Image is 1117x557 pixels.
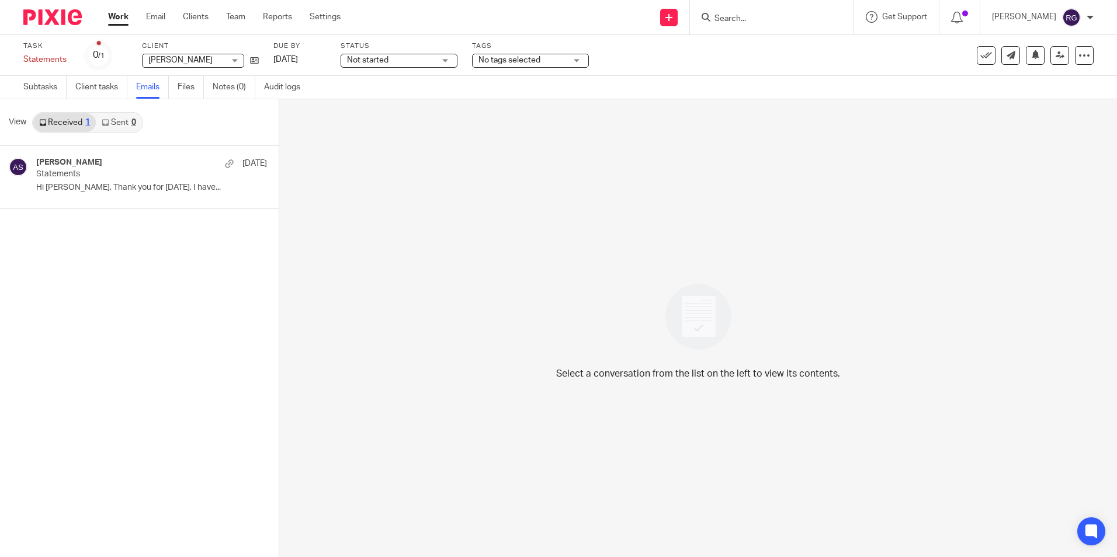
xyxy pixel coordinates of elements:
p: Hi [PERSON_NAME], Thank you for [DATE], I have... [36,183,267,193]
a: Subtasks [23,76,67,99]
a: Clients [183,11,209,23]
a: Email [146,11,165,23]
a: Work [108,11,129,23]
p: [PERSON_NAME] [992,11,1056,23]
span: View [9,116,26,128]
p: Select a conversation from the list on the left to view its contents. [556,367,840,381]
small: /1 [98,53,105,59]
a: Client tasks [75,76,127,99]
label: Tags [472,41,589,51]
input: Search [713,14,818,25]
a: Audit logs [264,76,309,99]
div: 0 [93,48,105,62]
label: Due by [273,41,326,51]
p: Statements [36,169,221,179]
img: Pixie [23,9,82,25]
span: Not started [347,56,388,64]
h4: [PERSON_NAME] [36,158,102,168]
a: Emails [136,76,169,99]
span: [PERSON_NAME] [148,56,213,64]
div: Statements [23,54,70,65]
span: No tags selected [478,56,540,64]
p: [DATE] [242,158,267,169]
span: [DATE] [273,55,298,64]
a: Reports [263,11,292,23]
a: Files [178,76,204,99]
span: Get Support [882,13,927,21]
a: Settings [310,11,341,23]
label: Client [142,41,259,51]
div: 0 [131,119,136,127]
a: Received1 [33,113,96,132]
a: Sent0 [96,113,141,132]
img: svg%3E [9,158,27,176]
label: Task [23,41,70,51]
label: Status [341,41,457,51]
img: image [658,276,739,357]
div: 1 [85,119,90,127]
img: svg%3E [1062,8,1081,27]
a: Notes (0) [213,76,255,99]
a: Team [226,11,245,23]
